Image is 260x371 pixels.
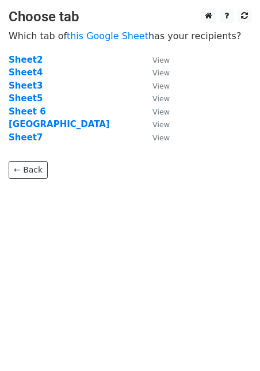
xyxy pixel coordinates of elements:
a: View [141,132,170,143]
a: ← Back [9,161,48,179]
small: View [152,120,170,129]
a: Sheet4 [9,67,43,78]
small: View [152,133,170,142]
a: Sheet2 [9,55,43,65]
small: View [152,94,170,103]
a: View [141,119,170,129]
small: View [152,108,170,116]
a: View [141,106,170,117]
p: Which tab of has your recipients? [9,30,251,42]
a: View [141,93,170,104]
a: [GEOGRAPHIC_DATA] [9,119,110,129]
a: Sheet 6 [9,106,46,117]
a: Sheet3 [9,81,43,91]
a: View [141,81,170,91]
h3: Choose tab [9,9,251,25]
small: View [152,56,170,64]
a: Sheet5 [9,93,43,104]
small: View [152,68,170,77]
a: Sheet7 [9,132,43,143]
a: this Google Sheet [67,30,148,41]
a: View [141,55,170,65]
small: View [152,82,170,90]
a: View [141,67,170,78]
